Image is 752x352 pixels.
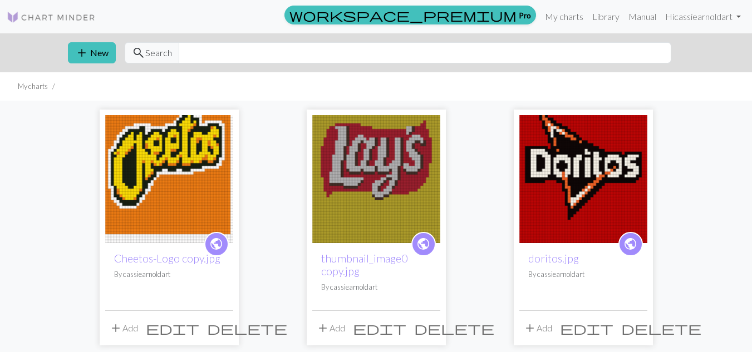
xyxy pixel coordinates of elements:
[146,321,199,335] i: Edit
[560,321,613,335] i: Edit
[105,115,233,243] img: Cheetos-Logo copy.jpg
[621,320,701,336] span: delete
[519,318,556,339] button: Add
[617,318,705,339] button: Delete
[519,115,647,243] img: doritos.jpg
[114,269,224,280] p: By cassiearnoldart
[416,235,430,252] span: public
[289,7,517,23] span: workspace_premium
[105,318,142,339] button: Add
[410,318,498,339] button: Delete
[411,232,436,256] a: public
[528,269,638,280] p: By cassiearnoldart
[109,320,122,336] span: add
[145,46,172,60] span: Search
[556,318,617,339] button: Edit
[519,172,647,183] a: doritos.jpg
[312,172,440,183] a: thumbnail_image0 copy.jpg
[661,6,745,28] a: Hicassiearnoldart
[7,11,96,24] img: Logo
[416,233,430,255] i: public
[523,320,537,336] span: add
[146,320,199,336] span: edit
[68,42,116,63] button: New
[623,235,637,252] span: public
[316,320,330,336] span: add
[312,318,349,339] button: Add
[588,6,624,28] a: Library
[284,6,536,24] a: Pro
[207,320,287,336] span: delete
[105,172,233,183] a: Cheetos-Logo copy.jpg
[18,81,48,92] li: My charts
[624,6,661,28] a: Manual
[209,235,223,252] span: public
[209,233,223,255] i: public
[560,320,613,336] span: edit
[75,45,89,61] span: add
[142,318,203,339] button: Edit
[528,252,579,265] a: doritos.jpg
[353,320,406,336] span: edit
[114,252,220,265] a: Cheetos-Logo copy.jpg
[349,318,410,339] button: Edit
[204,232,229,256] a: public
[353,321,406,335] i: Edit
[321,252,407,277] a: thumbnail_image0 copy.jpg
[623,233,637,255] i: public
[312,115,440,243] img: thumbnail_image0 copy.jpg
[414,320,494,336] span: delete
[540,6,588,28] a: My charts
[321,282,431,292] p: By cassiearnoldart
[618,232,643,256] a: public
[132,45,145,61] span: search
[203,318,291,339] button: Delete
